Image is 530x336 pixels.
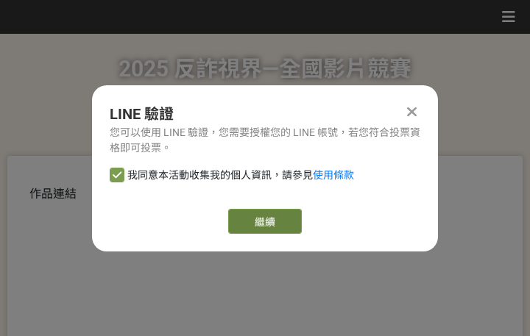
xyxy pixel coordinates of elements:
span: 我同意本活動收集我的個人資訊，請參見 [127,168,354,183]
a: 使用條款 [313,169,354,181]
a: 繼續 [228,209,302,234]
h1: 2025 反詐視界—全國影片競賽 [119,34,411,104]
span: 作品連結 [29,187,77,201]
div: 您可以使用 LINE 驗證，您需要授權您的 LINE 帳號，若您符合投票資格即可投票。 [110,125,420,156]
div: LINE 驗證 [110,103,420,125]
